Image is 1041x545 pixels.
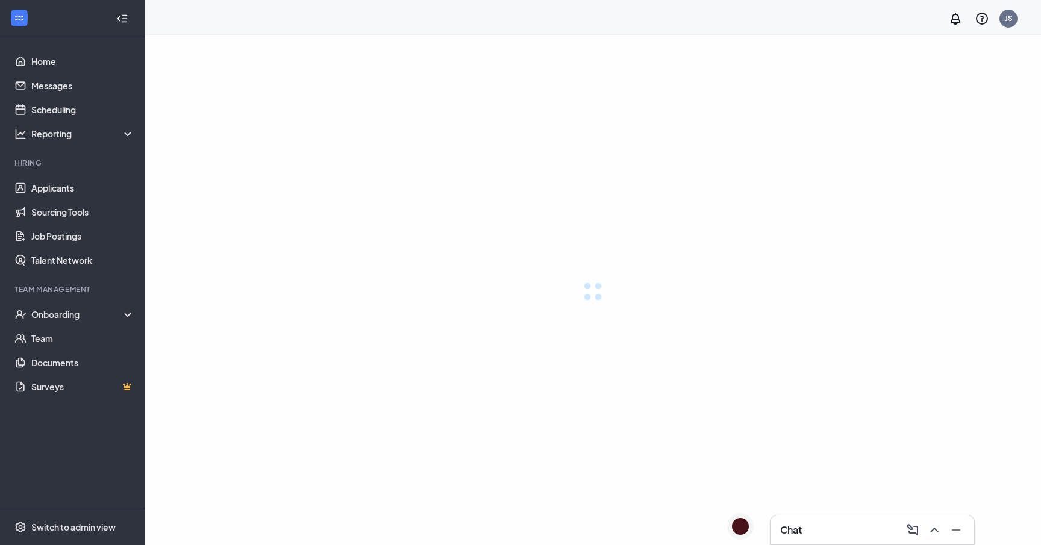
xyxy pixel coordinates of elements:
a: Job Postings [31,224,134,248]
svg: Analysis [14,128,27,140]
svg: QuestionInfo [975,11,989,26]
svg: Notifications [948,11,963,26]
svg: Collapse [116,13,128,25]
a: Sourcing Tools [31,200,134,224]
a: Talent Network [31,248,134,272]
button: ChevronUp [924,520,943,540]
a: SurveysCrown [31,375,134,399]
button: Minimize [945,520,964,540]
svg: WorkstreamLogo [13,12,25,24]
div: Switch to admin view [31,521,116,533]
svg: ChevronUp [927,523,942,537]
a: Applicants [31,176,134,200]
h3: Chat [780,523,802,537]
a: Home [31,49,134,73]
svg: Minimize [949,523,963,537]
div: Reporting [31,128,135,140]
svg: Settings [14,521,27,533]
svg: UserCheck [14,308,27,320]
button: ComposeMessage [902,520,921,540]
div: Onboarding [31,308,135,320]
div: Team Management [14,284,132,294]
a: Messages [31,73,134,98]
div: JS [1005,13,1013,23]
svg: ComposeMessage [905,523,920,537]
a: Team [31,326,134,350]
div: Hiring [14,158,132,168]
a: Scheduling [31,98,134,122]
a: Documents [31,350,134,375]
